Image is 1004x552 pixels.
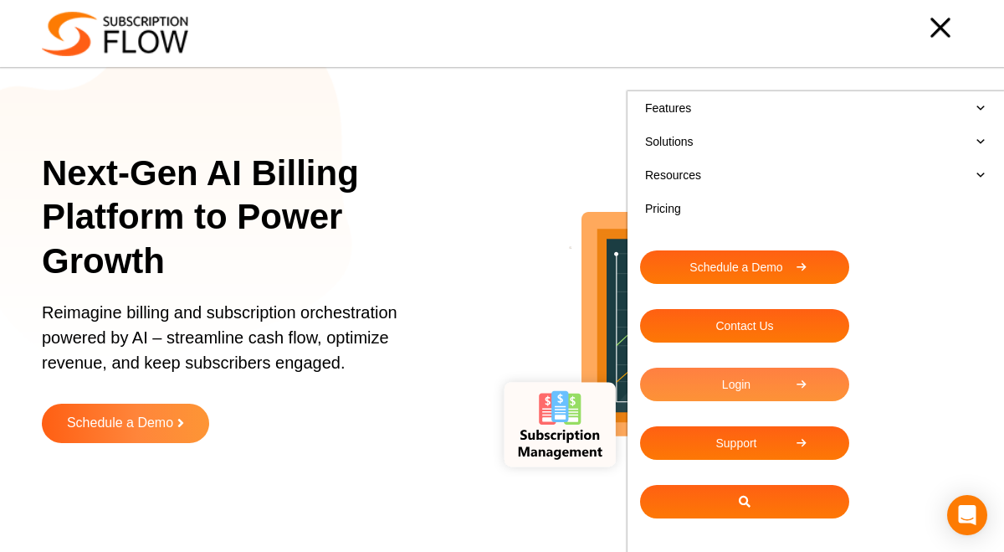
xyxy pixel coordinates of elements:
[640,250,849,284] a: Schedule a Demo
[640,309,849,343] a: Contact Us
[640,158,991,192] a: Resources
[947,495,987,535] div: Open Intercom Messenger
[640,91,991,125] a: Features
[640,426,849,460] a: Support
[640,192,991,225] a: Pricing
[640,368,849,401] a: Login
[640,125,991,158] a: Solutions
